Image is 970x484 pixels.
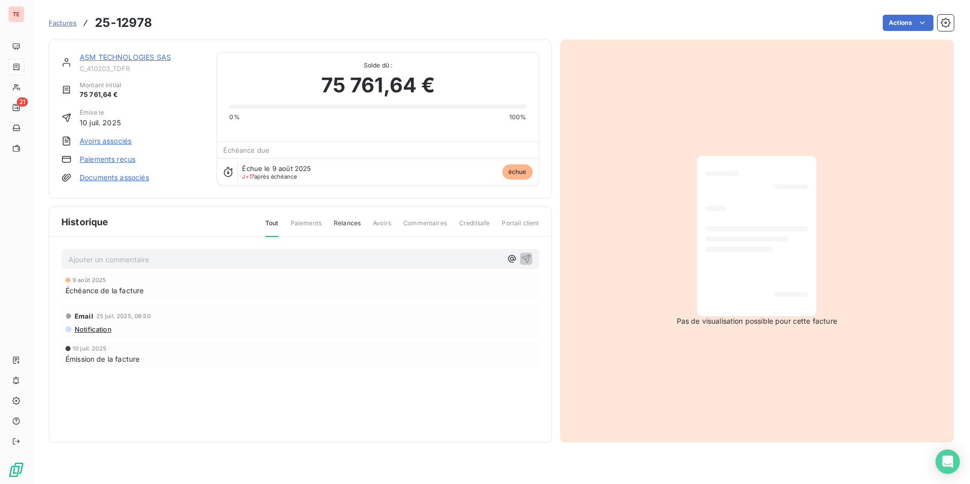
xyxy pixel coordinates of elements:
[229,113,239,122] span: 0%
[8,6,24,22] div: TE
[321,70,435,100] span: 75 761,64 €
[403,219,447,236] span: Commentaires
[265,219,279,237] span: Tout
[229,61,526,70] span: Solde dû :
[80,117,121,128] span: 10 juil. 2025
[95,14,152,32] h3: 25-12978
[80,172,149,183] a: Documents associés
[242,173,254,180] span: J+17
[80,53,171,61] a: ASM TECHNOLOGIES SAS
[242,174,297,180] span: après échéance
[65,354,140,364] span: Émission de la facture
[936,450,960,474] div: Open Intercom Messenger
[334,219,361,236] span: Relances
[73,277,107,283] span: 9 août 2025
[8,99,24,116] a: 21
[17,97,28,107] span: 21
[49,19,77,27] span: Factures
[80,154,135,164] a: Paiements reçus
[502,164,533,180] span: échue
[80,81,121,90] span: Montant initial
[677,316,837,326] span: Pas de visualisation possible pour cette facture
[291,219,322,236] span: Paiements
[73,345,107,352] span: 10 juil. 2025
[74,325,112,333] span: Notification
[223,146,269,154] span: Échéance due
[883,15,933,31] button: Actions
[242,164,311,172] span: Échue le 9 août 2025
[75,312,93,320] span: Email
[502,219,539,236] span: Portail client
[8,462,24,478] img: Logo LeanPay
[65,285,144,296] span: Échéance de la facture
[373,219,391,236] span: Avoirs
[80,136,131,146] a: Avoirs associés
[49,18,77,28] a: Factures
[509,113,527,122] span: 100%
[61,215,109,229] span: Historique
[80,108,121,117] span: Émise le
[80,90,121,100] span: 75 761,64 €
[459,219,490,236] span: Creditsafe
[96,313,151,319] span: 25 juil. 2025, 08:50
[80,64,204,73] span: C_410203_TDFR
